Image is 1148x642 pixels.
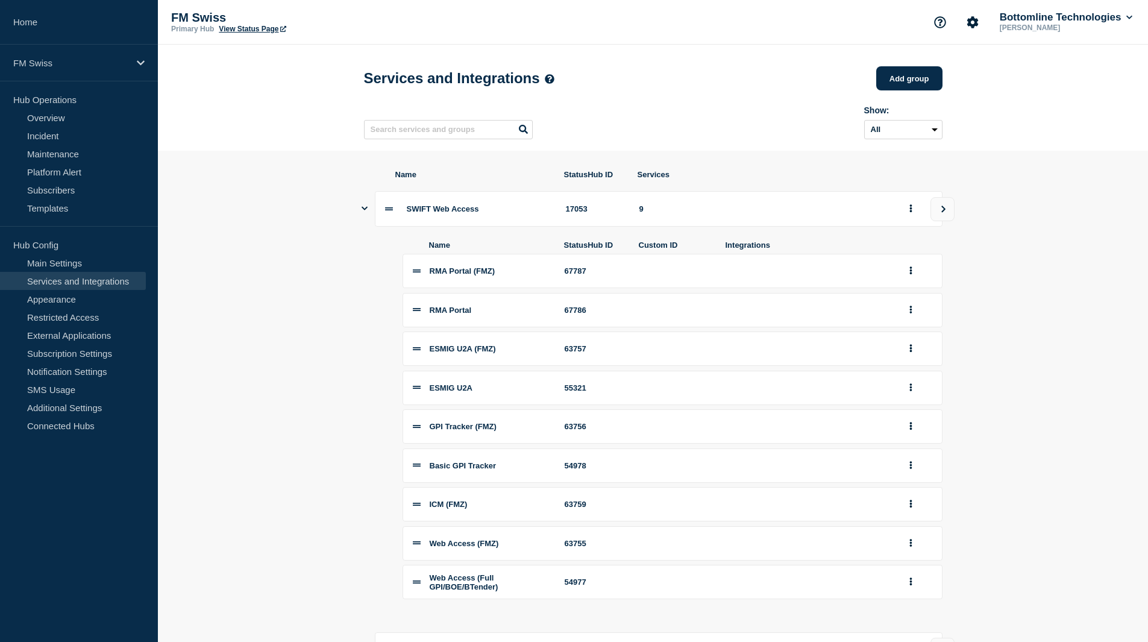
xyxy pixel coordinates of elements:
button: group actions [903,573,918,591]
span: RMA Portal [430,306,472,315]
span: Web Access (Full GPI/BOE/BTender) [430,573,498,591]
span: Basic GPI Tracker [430,461,497,470]
span: Name [395,170,550,179]
button: group actions [903,456,918,475]
span: Custom ID [639,241,711,250]
button: Bottomline Technologies [997,11,1135,24]
div: 54978 [565,461,625,470]
input: Search services and groups [364,120,533,139]
div: 63759 [565,500,625,509]
span: ESMIG U2A (FMZ) [430,344,496,353]
button: view group [930,197,955,221]
span: SWIFT Web Access [407,204,479,213]
select: Archived [864,120,943,139]
button: Account settings [960,10,985,35]
button: group actions [903,301,918,319]
div: 54977 [565,577,625,587]
button: group actions [903,339,918,358]
button: group actions [903,417,918,436]
span: Services [638,170,889,179]
div: 63755 [565,539,625,548]
button: group actions [903,262,918,280]
p: [PERSON_NAME] [997,24,1123,32]
h1: Services and Integrations [364,70,554,87]
div: Show: [864,105,943,115]
button: Add group [876,66,943,90]
button: group actions [903,200,918,218]
div: 63757 [565,344,625,353]
span: Web Access (FMZ) [430,539,499,548]
div: 17053 [566,204,625,213]
span: StatusHub ID [564,170,623,179]
button: Show services [362,191,368,227]
button: group actions [903,495,918,514]
div: 9 [639,204,889,213]
div: 55321 [565,383,625,392]
span: ICM (FMZ) [430,500,468,509]
span: GPI Tracker (FMZ) [430,422,497,431]
button: Support [927,10,953,35]
p: FM Swiss [171,11,412,25]
span: ESMIG U2A [430,383,473,392]
div: 67787 [565,266,625,275]
button: group actions [903,534,918,553]
span: Name [429,241,550,250]
div: 63756 [565,422,625,431]
button: group actions [903,379,918,397]
div: 67786 [565,306,625,315]
p: FM Swiss [13,58,129,68]
a: View Status Page [219,25,286,33]
span: StatusHub ID [564,241,624,250]
p: Primary Hub [171,25,214,33]
span: RMA Portal (FMZ) [430,266,495,275]
span: Integrations [726,241,889,250]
